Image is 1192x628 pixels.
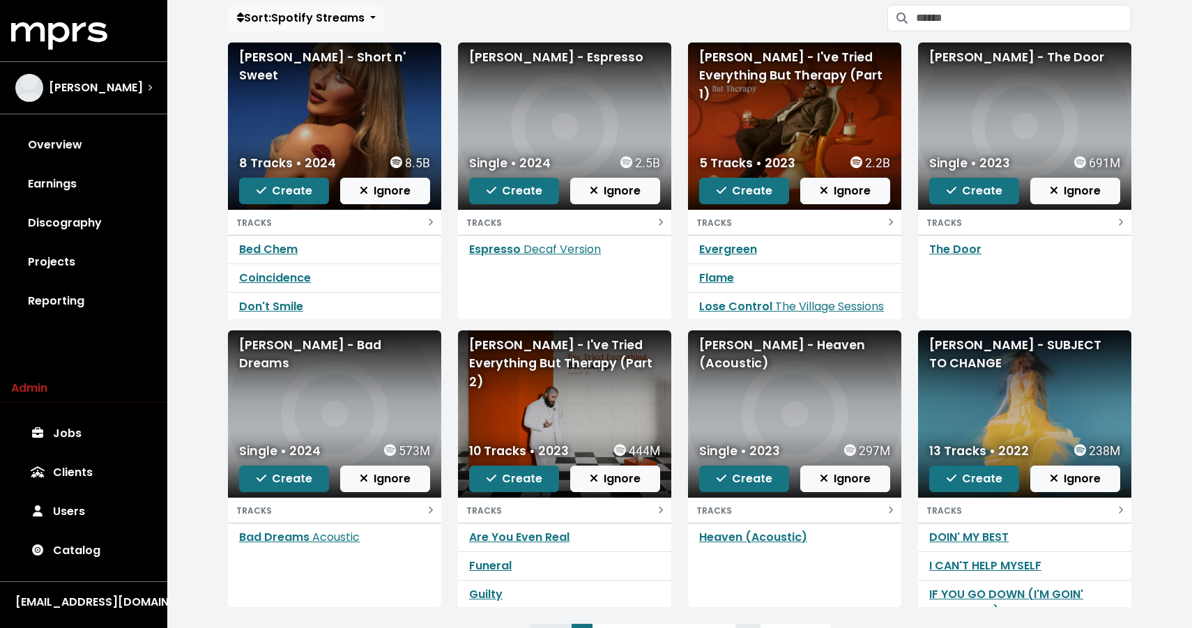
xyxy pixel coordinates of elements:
div: 444M [614,442,660,460]
a: Coincidence [239,270,311,286]
span: Ignore [820,183,871,199]
div: Single • 2024 [239,442,321,460]
small: TRACKS [696,217,732,229]
a: The Door [929,241,981,257]
span: Create [257,183,312,199]
a: Funeral [469,558,512,574]
span: Ignore [360,183,411,199]
small: TRACKS [696,505,732,516]
span: The Village Sessions [775,298,884,314]
div: 8.5B [390,154,430,172]
small: TRACKS [926,217,962,229]
button: TRACKS [918,498,1131,523]
button: Ignore [570,466,660,492]
a: Flame [699,270,734,286]
button: Ignore [570,178,660,204]
button: Ignore [800,466,890,492]
button: Ignore [340,466,430,492]
span: Decaf Version [524,241,601,257]
div: 5 Tracks • 2023 [699,154,795,172]
div: 2.5B [620,154,660,172]
button: TRACKS [688,498,901,523]
div: 238M [1074,442,1120,460]
span: Sort: Spotify Streams [237,10,365,26]
div: Single • 2023 [929,154,1010,172]
small: TRACKS [236,505,272,516]
div: [PERSON_NAME] - SUBJECT TO CHANGE [929,336,1120,373]
a: Clients [11,453,156,492]
div: [PERSON_NAME] - Short n' Sweet [239,48,430,85]
button: TRACKS [458,210,671,235]
a: DOIN' MY BEST [929,529,1009,545]
a: Overview [11,125,156,164]
span: Ignore [590,183,641,199]
a: Guilty [469,586,503,602]
div: 297M [844,442,890,460]
a: Espresso Decaf Version [469,241,601,257]
a: I CAN'T HELP MYSELF [929,558,1041,574]
img: The selected account / producer [15,74,43,102]
span: Create [717,183,772,199]
button: TRACKS [228,498,441,523]
button: TRACKS [918,210,1131,235]
button: TRACKS [688,210,901,235]
a: Users [11,492,156,531]
a: Lose Control The Village Sessions [699,298,884,314]
div: [PERSON_NAME] - Bad Dreams [239,336,430,373]
a: Earnings [11,164,156,204]
button: Create [699,466,789,492]
div: [PERSON_NAME] - I've Tried Everything But Therapy (Part 2) [469,336,660,391]
div: Single • 2024 [469,154,551,172]
button: Create [239,466,329,492]
div: 573M [384,442,430,460]
span: Create [257,470,312,487]
span: Create [487,470,542,487]
button: TRACKS [458,498,671,523]
div: [PERSON_NAME] - The Door [929,48,1120,66]
span: Ignore [1050,470,1101,487]
span: Ignore [590,470,641,487]
a: Don't Smile [239,298,303,314]
span: Ignore [820,470,871,487]
button: Create [469,466,559,492]
span: Create [717,470,772,487]
span: Create [487,183,542,199]
div: [PERSON_NAME] - Heaven (Acoustic) [699,336,890,373]
button: Ignore [1030,466,1120,492]
a: Jobs [11,414,156,453]
button: [EMAIL_ADDRESS][DOMAIN_NAME] [11,593,156,611]
div: 10 Tracks • 2023 [469,442,569,460]
a: mprs logo [11,27,107,43]
a: IF YOU GO DOWN (I'M GOIN' DOWN TOO) [929,586,1083,619]
span: Create [947,470,1002,487]
span: Ignore [360,470,411,487]
a: Catalog [11,531,156,570]
button: Sort:Spotify Streams [228,5,385,31]
div: Single • 2023 [699,442,780,460]
div: 13 Tracks • 2022 [929,442,1029,460]
span: [PERSON_NAME] [49,79,143,96]
div: 691M [1074,154,1120,172]
small: TRACKS [466,505,502,516]
button: Create [469,178,559,204]
input: Search suggested projects [916,5,1131,31]
button: Ignore [800,178,890,204]
div: 8 Tracks • 2024 [239,154,336,172]
div: [EMAIL_ADDRESS][DOMAIN_NAME] [15,594,152,611]
small: TRACKS [466,217,502,229]
span: Create [947,183,1002,199]
a: Reporting [11,282,156,321]
span: Ignore [1050,183,1101,199]
div: [PERSON_NAME] - Espresso [469,48,660,66]
button: Create [699,178,789,204]
button: TRACKS [228,210,441,235]
div: [PERSON_NAME] - I've Tried Everything But Therapy (Part 1) [699,48,890,103]
a: Discography [11,204,156,243]
a: Are You Even Real [469,529,570,545]
button: Ignore [1030,178,1120,204]
a: Heaven (Acoustic) [699,529,807,545]
a: Bad Dreams Acoustic [239,529,360,545]
span: Acoustic [312,529,360,545]
button: Ignore [340,178,430,204]
small: TRACKS [236,217,272,229]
